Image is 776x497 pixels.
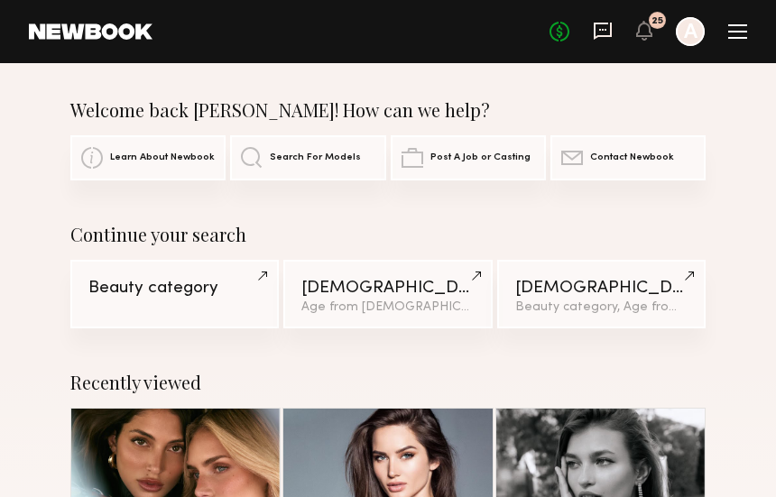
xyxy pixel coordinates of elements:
a: Contact Newbook [550,135,706,180]
div: Beauty category [88,280,261,297]
span: Post A Job or Casting [430,152,531,163]
div: Continue your search [70,224,706,245]
a: [DEMOGRAPHIC_DATA] ModelsBeauty category, Age from [DEMOGRAPHIC_DATA]. [497,260,706,328]
span: Learn About Newbook [110,152,215,163]
div: [DEMOGRAPHIC_DATA] Models [301,280,474,297]
a: Learn About Newbook [70,135,226,180]
div: Beauty category, Age from [DEMOGRAPHIC_DATA]. [515,301,688,314]
a: A [676,17,705,46]
div: 25 [651,16,663,26]
span: Contact Newbook [590,152,674,163]
a: [DEMOGRAPHIC_DATA] ModelsAge from [DEMOGRAPHIC_DATA]. [283,260,492,328]
span: Search For Models [270,152,361,163]
div: Welcome back [PERSON_NAME]! How can we help? [70,99,706,121]
div: Recently viewed [70,372,706,393]
a: Search For Models [230,135,385,180]
div: [DEMOGRAPHIC_DATA] Models [515,280,688,297]
a: Post A Job or Casting [391,135,546,180]
div: Age from [DEMOGRAPHIC_DATA]. [301,301,474,314]
a: Beauty category [70,260,279,328]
